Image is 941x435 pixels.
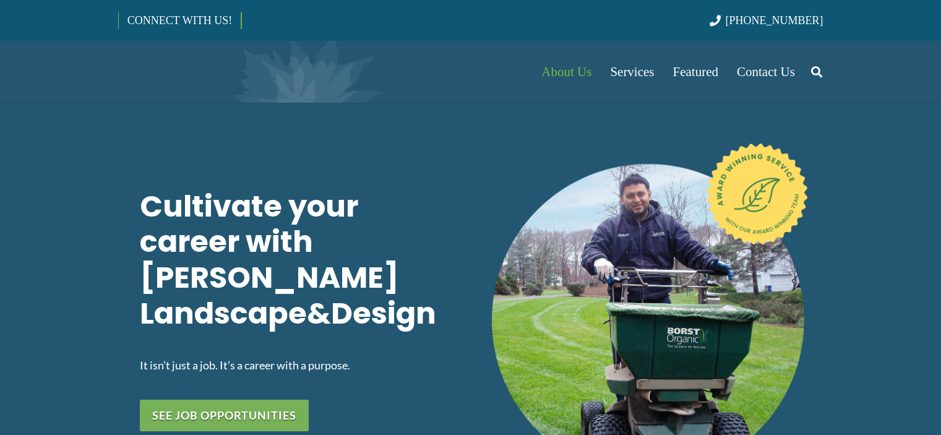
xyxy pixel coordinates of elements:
[710,14,823,27] a: [PHONE_NUMBER]
[307,293,331,334] span: &
[726,14,823,27] span: [PHONE_NUMBER]
[673,64,718,79] span: Featured
[532,41,601,103] a: About Us
[804,56,829,87] a: Search
[118,47,324,97] a: Borst-Logo
[140,189,455,337] h1: Cultivate your career with [PERSON_NAME] Landscape Design
[541,64,591,79] span: About Us
[140,356,455,374] p: It isn’t just a job. It’s a career with a purpose.
[601,41,663,103] a: Services
[140,400,309,431] a: See job opportunities
[610,64,654,79] span: Services
[119,6,241,35] a: CONNECT WITH US!
[728,41,804,103] a: Contact Us
[737,64,795,79] span: Contact Us
[664,41,728,103] a: Featured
